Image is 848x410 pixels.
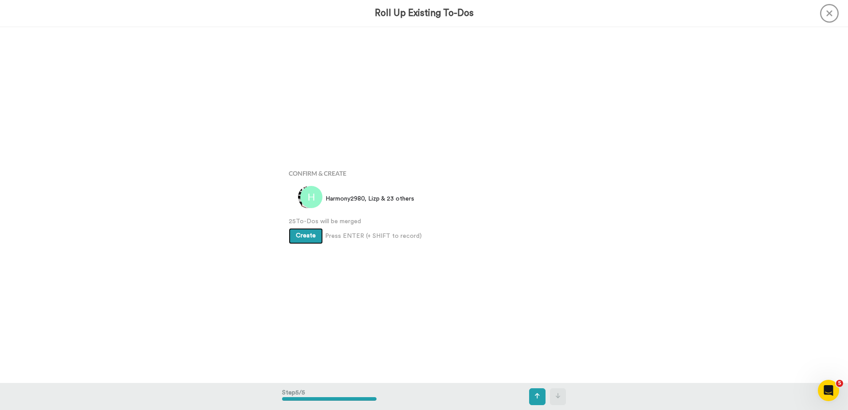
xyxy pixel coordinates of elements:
h3: Roll Up Existing To-Dos [375,8,474,18]
img: h.png [300,186,322,208]
span: Harmony2980, Lizp & 23 others [326,194,414,203]
img: ac858202-1805-46b3-909a-3301dfa5b85f.jpg [298,186,320,208]
iframe: Intercom live chat [818,380,839,401]
img: c5c0f47e-65d5-4e22-8734-47a455fd474c.jpg [297,186,319,208]
button: Create [289,228,323,244]
div: Step 5 / 5 [282,384,377,410]
h4: Confirm & Create [289,170,559,177]
span: 5 [836,380,843,387]
span: 25 To-Dos will be merged [289,217,559,226]
span: Press ENTER (+ SHIFT to record) [325,232,422,240]
span: Create [296,233,316,239]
